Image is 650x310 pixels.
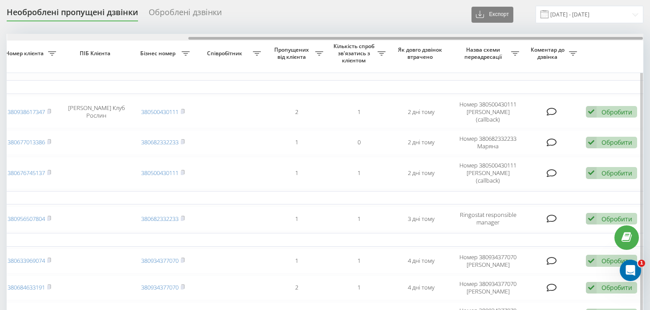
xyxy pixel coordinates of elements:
[265,130,328,155] td: 1
[390,249,452,273] td: 4 дні тому
[199,50,253,57] span: Співробітник
[452,130,524,155] td: Номер 380682332233 Маряна
[149,8,222,21] div: Оброблені дзвінки
[68,50,124,57] span: ПІБ Клієнта
[452,249,524,273] td: Номер 380934377070 [PERSON_NAME]
[265,96,328,128] td: 2
[452,96,524,128] td: Номер 380500430111 [PERSON_NAME] (callback)
[136,50,182,57] span: Бізнес номер
[390,96,452,128] td: 2 дні тому
[141,108,179,116] a: 380500430111
[141,138,179,146] a: 380682332233
[390,157,452,189] td: 2 дні тому
[328,130,390,155] td: 0
[8,169,45,177] a: 380676745137
[390,206,452,231] td: 3 дні тому
[328,206,390,231] td: 1
[328,157,390,189] td: 1
[141,169,179,177] a: 380500430111
[452,275,524,300] td: Номер 380934377070 [PERSON_NAME]
[8,283,45,291] a: 380684633191
[328,275,390,300] td: 1
[3,50,48,57] span: Номер клієнта
[390,130,452,155] td: 2 дні тому
[8,108,45,116] a: 380938617347
[471,7,513,23] button: Експорт
[390,275,452,300] td: 4 дні тому
[601,257,632,265] div: Обробити
[265,275,328,300] td: 2
[620,260,641,281] iframe: Intercom live chat
[457,46,511,60] span: Назва схеми переадресації
[141,257,179,265] a: 380934377070
[141,283,179,291] a: 380934377070
[601,283,632,292] div: Обробити
[8,215,45,223] a: 380956507804
[8,138,45,146] a: 380677013386
[332,43,378,64] span: Кількість спроб зв'язатись з клієнтом
[265,157,328,189] td: 1
[265,206,328,231] td: 1
[452,206,524,231] td: Ringostat responsible manager
[265,249,328,273] td: 1
[328,96,390,128] td: 1
[270,46,315,60] span: Пропущених від клієнта
[638,260,645,267] span: 1
[601,169,632,177] div: Обробити
[452,157,524,189] td: Номер 380500430111 [PERSON_NAME] (callback)
[61,96,132,128] td: [PERSON_NAME] Клуб Рослин
[397,46,445,60] span: Як довго дзвінок втрачено
[528,46,569,60] span: Коментар до дзвінка
[601,108,632,116] div: Обробити
[328,249,390,273] td: 1
[7,8,138,21] div: Необроблені пропущені дзвінки
[601,215,632,223] div: Обробити
[141,215,179,223] a: 380682332233
[601,138,632,147] div: Обробити
[8,257,45,265] a: 380633969074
